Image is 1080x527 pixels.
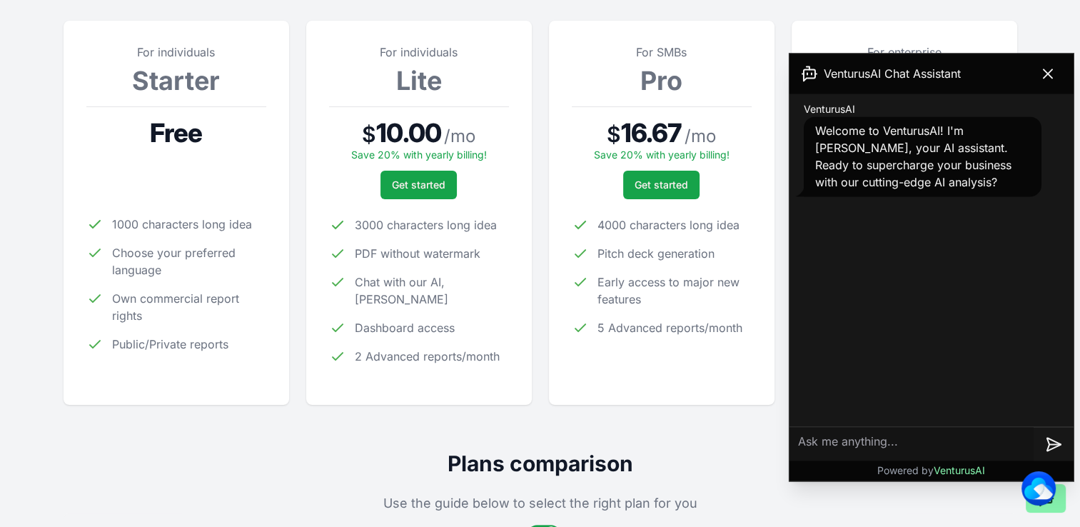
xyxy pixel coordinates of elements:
span: Choose your preferred language [112,244,266,278]
span: 10.00 [376,119,441,147]
span: 2 Advanced reports/month [355,348,500,365]
span: Own commercial report rights [112,290,266,324]
span: / mo [685,125,716,148]
span: VenturusAI Chat Assistant [824,65,961,82]
p: Powered by [877,463,985,478]
span: Pitch deck generation [597,245,715,262]
span: Free [150,119,202,147]
p: For enterprise [814,44,994,61]
h2: Plans comparison [64,451,1017,476]
button: Get started [380,171,457,199]
span: Chat with our AI, [PERSON_NAME] [355,273,509,308]
span: Public/Private reports [112,336,228,353]
span: Get started [392,178,445,192]
p: For individuals [329,44,509,61]
span: Get started [635,178,688,192]
span: VenturusAI [804,102,855,116]
h3: Pro [572,66,752,95]
span: VenturusAI [934,464,985,476]
span: Early access to major new features [597,273,752,308]
p: Use the guide below to select the right plan for you [64,493,1017,513]
h3: Lite [329,66,509,95]
span: $ [362,121,376,147]
button: Get started [623,171,700,199]
p: For SMBs [572,44,752,61]
span: 4000 characters long idea [597,216,740,234]
h3: Starter [86,66,266,95]
p: For individuals [86,44,266,61]
span: Save 20% with yearly billing! [594,149,730,161]
span: Save 20% with yearly billing! [351,149,487,161]
span: 5 Advanced reports/month [597,319,742,336]
span: PDF without watermark [355,245,480,262]
span: / mo [444,125,475,148]
span: 3000 characters long idea [355,216,497,234]
span: Welcome to VenturusAI! I'm [PERSON_NAME], your AI assistant. Ready to supercharge your business w... [815,124,1011,189]
span: 16.67 [621,119,682,147]
span: Dashboard access [355,319,455,336]
span: 1000 characters long idea [112,216,252,233]
span: $ [607,121,621,147]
